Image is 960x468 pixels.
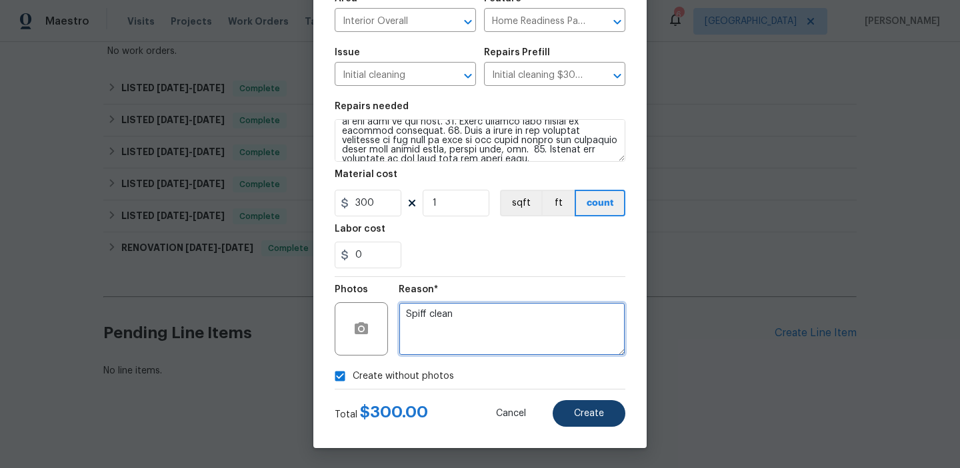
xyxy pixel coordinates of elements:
[484,48,550,57] h5: Repairs Prefill
[475,400,547,427] button: Cancel
[360,404,428,420] span: $ 300.00
[335,170,397,179] h5: Material cost
[608,67,627,85] button: Open
[608,13,627,31] button: Open
[335,102,409,111] h5: Repairs needed
[553,400,625,427] button: Create
[335,119,625,162] textarea: 0. Lore ipsu dolorsit ametc adi elit. 1. Seddo eiu tem incididu utlab etdolore ma al enim ad mini...
[353,369,454,383] span: Create without photos
[335,405,428,421] div: Total
[496,409,526,419] span: Cancel
[399,302,625,355] textarea: Spiff clean
[575,190,625,216] button: count
[399,285,438,294] h5: Reason*
[335,224,385,234] h5: Labor cost
[541,190,575,216] button: ft
[574,409,604,419] span: Create
[500,190,541,216] button: sqft
[459,67,477,85] button: Open
[335,48,360,57] h5: Issue
[335,285,368,294] h5: Photos
[459,13,477,31] button: Open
